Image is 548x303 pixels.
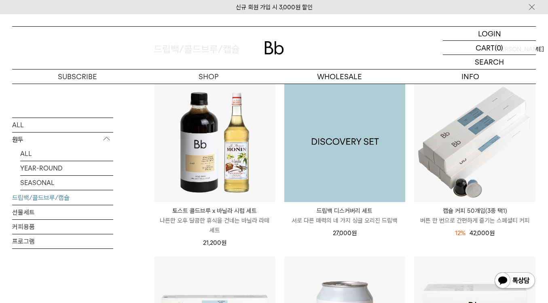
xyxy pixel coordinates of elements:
[274,69,405,84] p: WHOLESALE
[154,206,275,216] p: 토스트 콜드브루 x 바닐라 시럽 세트
[455,228,465,238] div: 12%
[414,206,535,225] a: 캡슐 커피 50개입(3종 택1) 버튼 한 번으로 간편하게 즐기는 스페셜티 커피
[476,41,495,55] p: CART
[284,206,406,225] a: 드립백 디스커버리 세트 서로 다른 매력의 네 가지 싱글 오리진 드립백
[12,234,113,248] a: 프로그램
[12,118,113,132] a: ALL
[12,132,113,147] p: 원두
[284,81,406,202] img: 1000001174_add2_035.jpg
[494,271,536,291] img: 카카오톡 채널 1:1 채팅 버튼
[154,216,275,235] p: 나른한 오후 달콤한 휴식을 건네는 바닐라 라떼 세트
[475,55,504,69] p: SEARCH
[20,146,113,160] a: ALL
[12,205,113,219] a: 선물세트
[489,229,495,237] span: 원
[443,41,536,55] a: CART (0)
[203,239,226,246] span: 21,200
[154,206,275,235] a: 토스트 콜드브루 x 바닐라 시럽 세트 나른한 오후 달콤한 휴식을 건네는 바닐라 라떼 세트
[154,81,275,202] img: 토스트 콜드브루 x 바닐라 시럽 세트
[20,175,113,189] a: SEASONAL
[143,69,274,84] a: SHOP
[12,69,143,84] a: SUBSCRIBE
[478,27,501,40] p: LOGIN
[284,216,406,225] p: 서로 다른 매력의 네 가지 싱글 오리진 드립백
[236,4,313,11] a: 신규 회원 가입 시 3,000원 할인
[333,229,357,237] span: 27,000
[414,216,535,225] p: 버튼 한 번으로 간편하게 즐기는 스페셜티 커피
[470,229,495,237] span: 42,000
[351,229,357,237] span: 원
[414,81,535,202] img: 캡슐 커피 50개입(3종 택1)
[284,81,406,202] a: 드립백 디스커버리 세트
[405,69,536,84] p: INFO
[414,206,535,216] p: 캡슐 커피 50개입(3종 택1)
[12,190,113,204] a: 드립백/콜드브루/캡슐
[264,41,284,55] img: 로고
[443,27,536,41] a: LOGIN
[495,41,503,55] p: (0)
[12,219,113,234] a: 커피용품
[284,206,406,216] p: 드립백 디스커버리 세트
[20,161,113,175] a: YEAR-ROUND
[221,239,226,246] span: 원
